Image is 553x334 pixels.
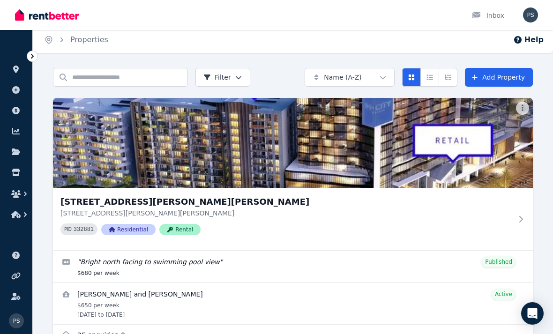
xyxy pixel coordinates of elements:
[60,195,512,208] h3: [STREET_ADDRESS][PERSON_NAME][PERSON_NAME]
[64,227,72,232] small: PID
[521,302,544,325] div: Open Intercom Messenger
[15,8,79,22] img: RentBetter
[53,98,533,188] img: 406/868 Blackburn Road, Clayton
[324,73,362,82] span: Name (A-Z)
[159,224,201,235] span: Rental
[439,68,457,87] button: Expanded list view
[53,283,533,324] a: View details for Chang Liu and Chengyi Zhou
[60,208,512,218] p: [STREET_ADDRESS][PERSON_NAME][PERSON_NAME]
[203,73,231,82] span: Filter
[53,98,533,250] a: 406/868 Blackburn Road, Clayton[STREET_ADDRESS][PERSON_NAME][PERSON_NAME][STREET_ADDRESS][PERSON_...
[33,27,120,53] nav: Breadcrumb
[465,68,533,87] a: Add Property
[471,11,504,20] div: Inbox
[305,68,395,87] button: Name (A-Z)
[53,251,533,282] a: Edit listing: Bright north facing to swimming pool view
[513,34,544,45] button: Help
[70,35,108,44] a: Properties
[516,102,529,115] button: More options
[195,68,250,87] button: Filter
[101,224,156,235] span: Residential
[402,68,421,87] button: Card view
[74,226,94,233] code: 332881
[523,7,538,22] img: Prashanth shetty
[9,313,24,328] img: Prashanth shetty
[402,68,457,87] div: View options
[420,68,439,87] button: Compact list view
